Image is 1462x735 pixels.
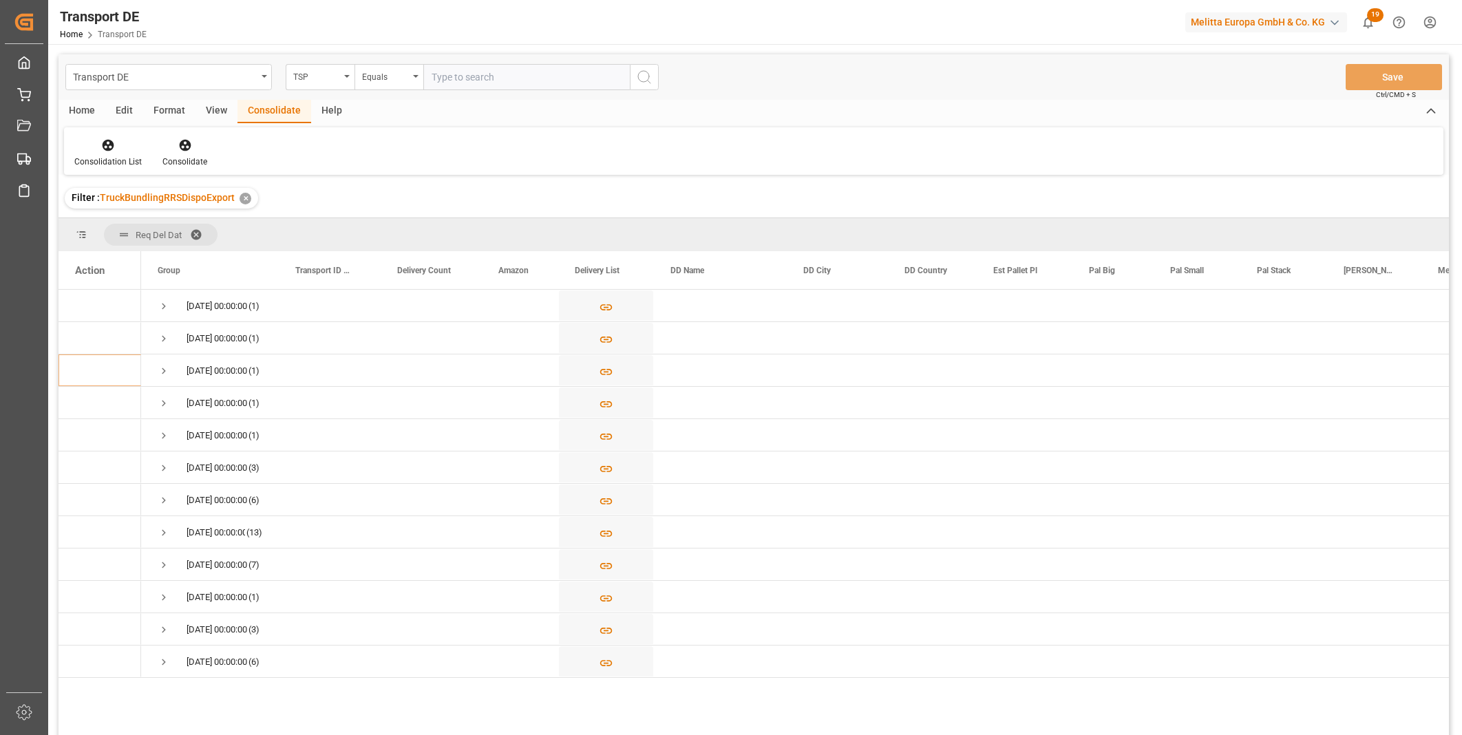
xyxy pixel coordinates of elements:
span: (13) [246,517,262,548]
div: Press SPACE to select this row. [59,451,141,484]
span: (3) [248,614,259,646]
div: Equals [362,67,409,83]
span: Filter : [72,192,100,203]
div: Edit [105,100,143,123]
div: Press SPACE to select this row. [59,516,141,548]
div: Press SPACE to select this row. [59,322,141,354]
span: Amazon [498,266,529,275]
div: [DATE] 00:00:00 [187,452,247,484]
div: [DATE] 00:00:00 [187,646,247,678]
span: Est Pallet Pl [993,266,1037,275]
span: DD City [803,266,831,275]
div: [DATE] 00:00:00 [187,582,247,613]
span: 19 [1367,8,1384,22]
div: Transport DE [73,67,257,85]
span: (1) [248,582,259,613]
button: show 19 new notifications [1353,7,1384,38]
span: (3) [248,452,259,484]
div: Press SPACE to select this row. [59,290,141,322]
div: [DATE] 00:00:00 [187,387,247,419]
div: [DATE] 00:00:00 [187,355,247,387]
div: [DATE] 00:00:00 [187,420,247,451]
div: TSP [293,67,340,83]
span: Req Del Dat [136,230,182,240]
span: Group [158,266,180,275]
div: [DATE] 00:00:00 [187,614,247,646]
span: (6) [248,646,259,678]
span: (6) [248,484,259,516]
div: ✕ [240,193,251,204]
div: Help [311,100,352,123]
span: (1) [248,355,259,387]
button: search button [630,64,659,90]
span: Ctrl/CMD + S [1376,89,1416,100]
div: [DATE] 00:00:00 [187,484,247,516]
span: Transport ID Logward [295,266,352,275]
button: open menu [286,64,354,90]
div: [DATE] 00:00:00 [187,290,247,322]
div: Transport DE [60,6,147,27]
span: (1) [248,420,259,451]
button: open menu [65,64,272,90]
div: Action [75,264,105,277]
span: (1) [248,290,259,322]
span: DD Name [670,266,704,275]
div: Press SPACE to select this row. [59,646,141,678]
div: Press SPACE to select this row. [59,548,141,581]
span: Delivery Count [397,266,451,275]
span: (1) [248,387,259,419]
div: Consolidation List [74,156,142,168]
div: Press SPACE to select this row. [59,387,141,419]
span: TruckBundlingRRSDispoExport [100,192,235,203]
div: Melitta Europa GmbH & Co. KG [1185,12,1347,32]
div: Press SPACE to select this row. [59,419,141,451]
div: Consolidate [162,156,207,168]
button: Help Center [1384,7,1415,38]
div: [DATE] 00:00:00 [187,517,245,548]
span: (7) [248,549,259,581]
div: Press SPACE to select this row. [59,354,141,387]
button: Save [1346,64,1442,90]
div: [DATE] 00:00:00 [187,549,247,581]
div: Press SPACE to select this row. [59,484,141,516]
span: (1) [248,323,259,354]
div: Format [143,100,195,123]
div: [DATE] 00:00:00 [187,323,247,354]
div: View [195,100,237,123]
button: Melitta Europa GmbH & Co. KG [1185,9,1353,35]
div: Press SPACE to select this row. [59,613,141,646]
span: DD Country [904,266,947,275]
span: Delivery List [575,266,619,275]
div: Consolidate [237,100,311,123]
div: Press SPACE to select this row. [59,581,141,613]
span: Pal Big [1089,266,1115,275]
input: Type to search [423,64,630,90]
a: Home [60,30,83,39]
span: Pal Stack [1257,266,1291,275]
span: [PERSON_NAME] [1344,266,1392,275]
span: Pal Small [1170,266,1204,275]
button: open menu [354,64,423,90]
div: Home [59,100,105,123]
